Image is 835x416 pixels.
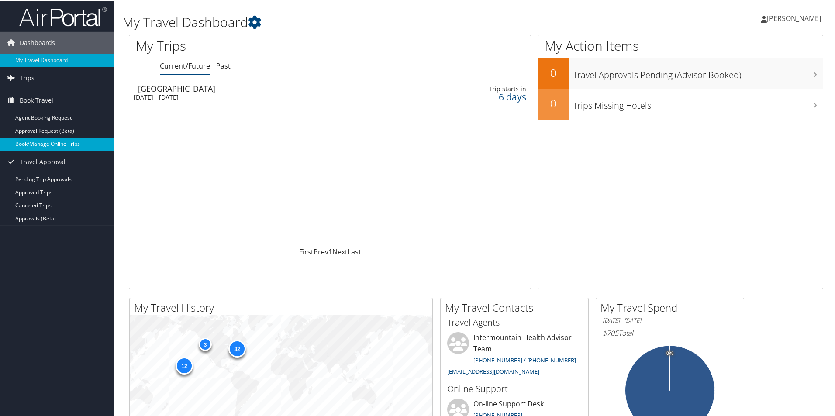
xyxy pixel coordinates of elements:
[160,60,210,70] a: Current/Future
[348,246,361,256] a: Last
[443,331,586,378] li: Intermountain Health Advisor Team
[20,31,55,53] span: Dashboards
[134,93,378,100] div: [DATE] - [DATE]
[573,94,823,111] h3: Trips Missing Hotels
[299,246,314,256] a: First
[538,88,823,119] a: 0Trips Missing Hotels
[20,150,66,172] span: Travel Approval
[314,246,328,256] a: Prev
[435,84,527,92] div: Trip starts in
[538,95,569,110] h2: 0
[603,327,737,337] h6: Total
[538,58,823,88] a: 0Travel Approvals Pending (Advisor Booked)
[328,246,332,256] a: 1
[447,316,582,328] h3: Travel Agents
[603,316,737,324] h6: [DATE] - [DATE]
[761,4,830,31] a: [PERSON_NAME]
[216,60,231,70] a: Past
[122,12,594,31] h1: My Travel Dashboard
[199,337,212,350] div: 3
[20,89,53,110] span: Book Travel
[473,355,576,363] a: [PHONE_NUMBER] / [PHONE_NUMBER]
[138,84,382,92] div: [GEOGRAPHIC_DATA]
[228,339,246,357] div: 32
[447,367,539,375] a: [EMAIL_ADDRESS][DOMAIN_NAME]
[447,382,582,394] h3: Online Support
[19,6,107,26] img: airportal-logo.png
[538,36,823,54] h1: My Action Items
[445,299,588,314] h2: My Travel Contacts
[573,64,823,80] h3: Travel Approvals Pending (Advisor Booked)
[332,246,348,256] a: Next
[767,13,821,22] span: [PERSON_NAME]
[134,299,432,314] h2: My Travel History
[538,65,569,79] h2: 0
[600,299,744,314] h2: My Travel Spend
[435,92,527,100] div: 6 days
[176,356,193,373] div: 12
[666,350,673,355] tspan: 0%
[20,66,35,88] span: Trips
[603,327,618,337] span: $705
[136,36,357,54] h1: My Trips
